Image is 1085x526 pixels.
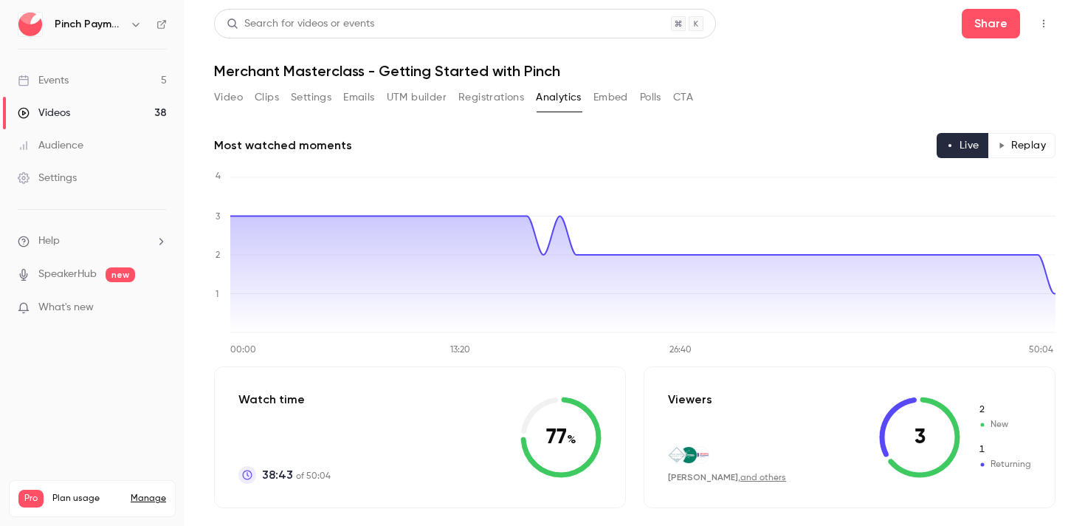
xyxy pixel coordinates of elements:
[262,466,331,484] p: of 50:04
[343,86,374,109] button: Emails
[55,17,124,32] h6: Pinch Payments
[230,346,256,355] tspan: 00:00
[1029,346,1053,355] tspan: 50:04
[978,418,1031,431] span: New
[668,391,712,409] p: Viewers
[38,300,94,315] span: What's new
[1032,12,1055,35] button: Top Bar Actions
[216,251,220,260] tspan: 2
[18,490,44,508] span: Pro
[38,267,97,282] a: SpeakerHub
[131,493,166,505] a: Manage
[214,137,352,154] h2: Most watched moments
[978,403,1031,417] span: New
[18,233,167,249] li: help-dropdown-opener
[668,472,738,482] span: [PERSON_NAME]
[669,447,685,463] img: thepooltechnician.com.au
[978,458,1031,471] span: Returning
[18,138,83,153] div: Audience
[978,443,1031,457] span: Returning
[216,172,221,181] tspan: 4
[216,290,218,299] tspan: 1
[255,86,279,109] button: Clips
[669,346,692,355] tspan: 26:40
[227,16,374,32] div: Search for videos or events
[38,233,60,249] span: Help
[214,86,243,109] button: Video
[681,447,697,463] img: softball.org.au
[593,86,628,109] button: Embed
[18,13,42,36] img: Pinch Payments
[214,62,1055,80] h1: Merchant Masterclass - Getting Started with Pinch
[673,86,693,109] button: CTA
[937,133,989,158] button: Live
[262,466,293,484] span: 38:43
[52,493,122,505] span: Plan usage
[149,301,167,315] iframe: Noticeable Trigger
[387,86,447,109] button: UTM builder
[536,86,582,109] button: Analytics
[458,86,524,109] button: Registrations
[18,106,70,120] div: Videos
[668,471,786,484] div: ,
[18,73,69,88] div: Events
[238,391,331,409] p: Watch time
[18,171,77,185] div: Settings
[106,267,135,282] span: new
[988,133,1055,158] button: Replay
[692,447,709,463] img: sportsaccounting.com.au
[640,86,661,109] button: Polls
[216,213,220,222] tspan: 3
[740,474,786,482] a: and others
[291,86,331,109] button: Settings
[962,9,1020,38] button: Share
[450,346,470,355] tspan: 13:20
